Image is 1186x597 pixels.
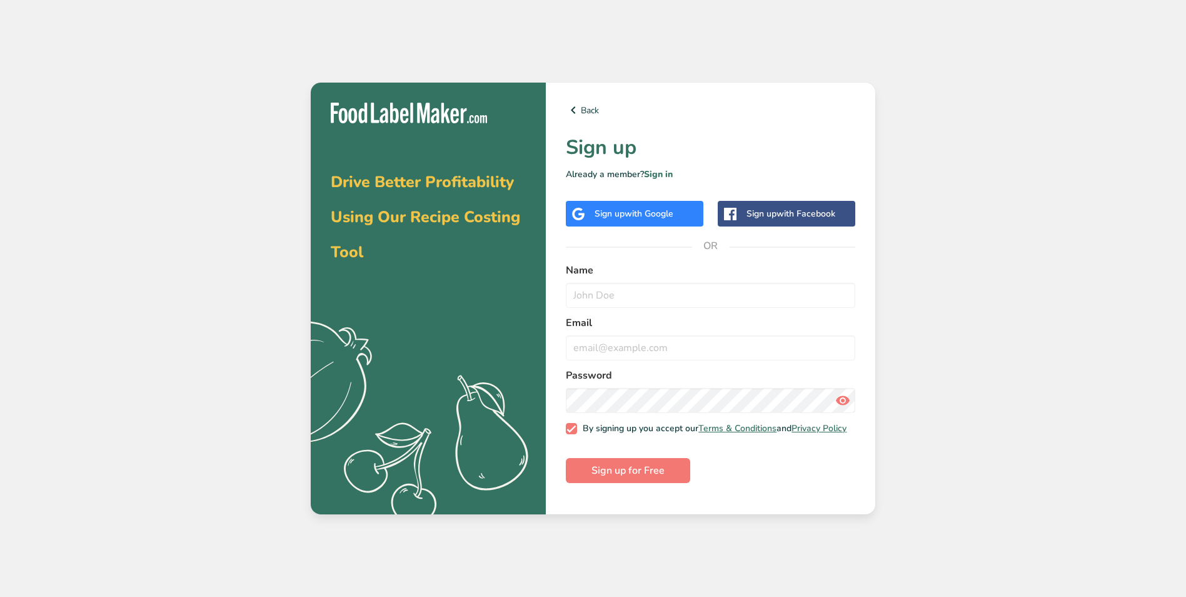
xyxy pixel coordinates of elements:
[566,458,690,483] button: Sign up for Free
[566,168,855,181] p: Already a member?
[566,133,855,163] h1: Sign up
[692,227,730,265] span: OR
[566,263,855,278] label: Name
[776,208,835,220] span: with Facebook
[566,103,855,118] a: Back
[331,171,520,263] span: Drive Better Profitability Using Our Recipe Costing Tool
[698,422,776,434] a: Terms & Conditions
[644,168,673,180] a: Sign in
[591,463,665,478] span: Sign up for Free
[595,207,673,220] div: Sign up
[792,422,847,434] a: Privacy Policy
[566,368,855,383] label: Password
[566,315,855,330] label: Email
[331,103,487,123] img: Food Label Maker
[566,283,855,308] input: John Doe
[625,208,673,220] span: with Google
[746,207,835,220] div: Sign up
[577,423,847,434] span: By signing up you accept our and
[566,335,855,360] input: email@example.com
